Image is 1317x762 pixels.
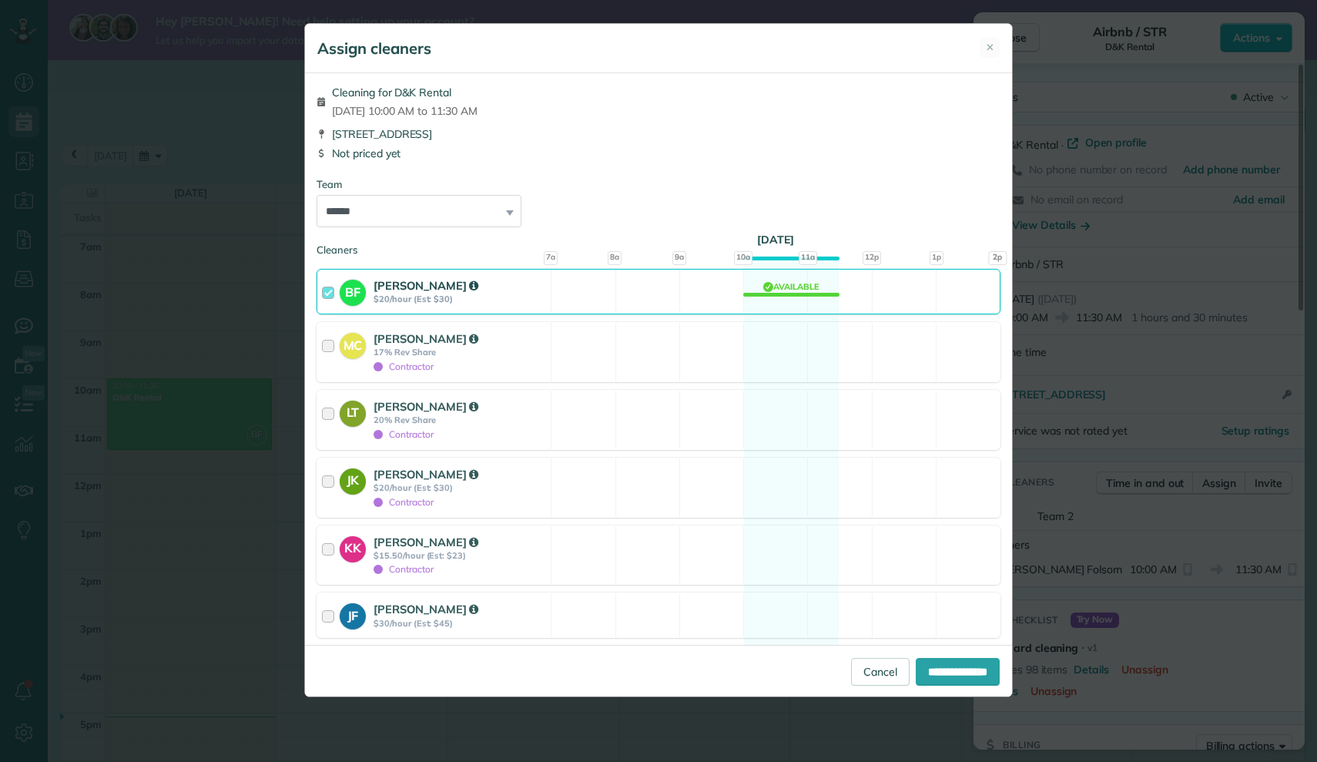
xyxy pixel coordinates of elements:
[317,243,1000,247] div: Cleaners
[374,550,546,561] strong: $15.50/hour (Est: $23)
[340,401,366,422] strong: LT
[374,415,546,425] strong: 20% Rev Share
[317,126,1000,142] div: [STREET_ADDRESS]
[340,333,366,354] strong: MC
[374,399,478,414] strong: [PERSON_NAME]
[374,331,478,346] strong: [PERSON_NAME]
[374,602,478,616] strong: [PERSON_NAME]
[374,535,478,549] strong: [PERSON_NAME]
[374,467,478,482] strong: [PERSON_NAME]
[317,177,1000,192] div: Team
[374,278,478,293] strong: [PERSON_NAME]
[374,361,434,372] span: Contractor
[374,482,546,493] strong: $20/hour (Est: $30)
[340,280,366,301] strong: BF
[332,85,478,100] span: Cleaning for D&K Rental
[986,40,994,55] span: ✕
[374,496,434,508] span: Contractor
[340,468,366,490] strong: JK
[374,563,434,575] span: Contractor
[851,658,910,686] a: Cancel
[374,428,434,440] span: Contractor
[317,146,1000,161] div: Not priced yet
[317,38,431,59] h5: Assign cleaners
[340,603,366,625] strong: JF
[374,618,546,629] strong: $30/hour (Est: $45)
[374,347,546,358] strong: 17% Rev Share
[332,103,478,119] span: [DATE] 10:00 AM to 11:30 AM
[340,536,366,558] strong: KK
[374,294,546,304] strong: $20/hour (Est: $30)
